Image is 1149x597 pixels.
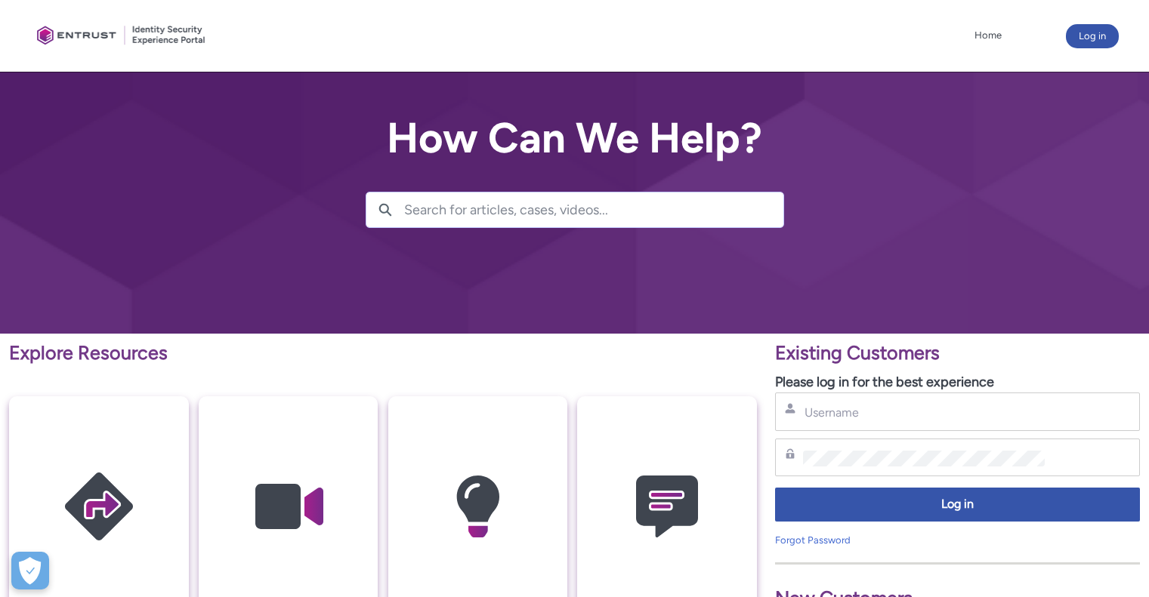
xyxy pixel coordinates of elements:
img: Video Guides [217,426,360,588]
img: Contact Support [595,426,739,588]
a: Home [971,24,1005,47]
button: Log in [1066,24,1119,48]
button: Open Preferences [11,552,49,589]
keeper-lock: Open Keeper Popup [1025,404,1043,422]
img: Getting Started [27,426,171,588]
p: Please log in for the best experience [775,372,1140,392]
p: Existing Customers [775,339,1140,368]
img: Knowledge Articles [406,426,549,588]
div: Cookie Preferences [11,552,49,589]
button: Log in [775,488,1140,522]
input: Search for articles, cases, videos... [404,192,783,227]
button: Search [366,192,404,227]
h2: How Can We Help? [366,115,784,162]
a: Forgot Password [775,534,851,546]
input: Username [803,405,1045,420]
span: Log in [785,496,1130,513]
p: Explore Resources [9,339,757,368]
